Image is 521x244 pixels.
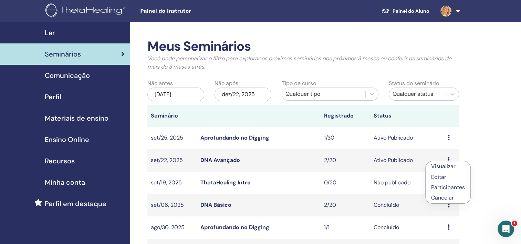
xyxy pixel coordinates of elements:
[215,79,238,88] label: Não após
[431,163,456,170] a: Visualizar
[321,194,370,216] td: 2/20
[431,184,465,191] a: Participantes
[45,70,90,81] span: Comunicação
[321,105,370,127] th: Registrado
[147,127,197,149] td: set/25, 2025
[321,216,370,239] td: 1/1
[321,149,370,172] td: 2/20
[282,79,316,88] label: Tipo de curso
[45,199,106,209] span: Perfil em destaque
[45,3,128,19] img: logo.png
[512,221,517,226] span: 1
[147,149,197,172] td: set/22, 2025
[45,134,89,145] span: Ensino Online
[45,156,75,166] span: Recursos
[147,54,459,71] p: Você pode personalizar o filtro para explorar os próximos seminários dos próximos 3 meses ou conf...
[147,79,173,88] label: Não antes
[370,172,444,194] td: Não publicado
[147,194,197,216] td: set/06, 2025
[370,194,444,216] td: Concluído
[147,88,204,101] div: [DATE]
[45,28,55,38] span: Lar
[147,39,459,54] h2: Meus Seminários
[215,88,271,101] div: dez/22, 2025
[431,173,446,181] a: Editar
[200,201,231,209] a: DNA Básico
[200,134,269,141] a: Aprofundando no Digging
[382,8,390,14] img: graduation-cap-white.svg
[321,172,370,194] td: 0/20
[200,156,240,164] a: DNA Avançado
[45,92,61,102] span: Perfil
[45,177,85,187] span: Minha conta
[370,149,444,172] td: Ativo Publicado
[140,8,243,15] span: Painel do instrutor
[370,127,444,149] td: Ativo Publicado
[147,216,197,239] td: ago/30, 2025
[389,79,439,88] label: Status do seminário
[370,105,444,127] th: Status
[45,49,81,59] span: Seminários
[147,105,197,127] th: Seminário
[45,113,108,123] span: Materiais de ensino
[498,221,514,237] iframe: Intercom live chat
[321,127,370,149] td: 1/30
[393,90,442,98] div: Qualquer status
[147,172,197,194] td: set/19, 2025
[370,216,444,239] td: Concluído
[200,179,251,186] a: ThetaHealing Intro
[285,90,362,98] div: Qualquer tipo
[376,5,435,18] a: Painel do Aluno
[431,194,465,202] p: Cancelar
[200,224,269,231] a: Aprofundando no Digging
[440,6,451,17] img: default.jpg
